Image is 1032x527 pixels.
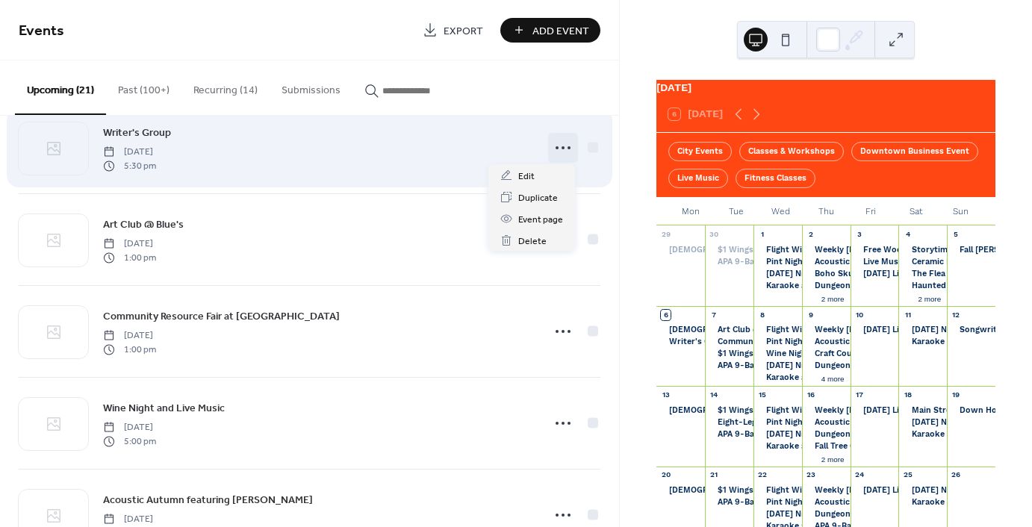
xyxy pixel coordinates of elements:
div: 7 [709,310,719,320]
div: Acoustic Autumn featuring Madi Foster [802,336,851,347]
button: 2 more [815,292,851,304]
div: Art Club @ Blue's [705,324,753,335]
div: Karaoke at Little Magic Bar [753,280,802,291]
div: Karaoke at Little Magic Bar [753,372,802,383]
div: Dungeons and Dragons at Philosopher's House [802,428,851,440]
div: Wine Night and Live Music [766,348,871,359]
div: $1 Wings & Nuggets @ Wild Wing [705,244,753,255]
div: APA 9-Ball Pool League @ Wild Wing [718,496,861,508]
div: Eight-Legged Encounters with ETSU Spider Lab [705,417,753,428]
div: 21 [709,470,719,481]
div: Friday Live Music at Little Magic Bar [851,405,899,416]
div: Saturday Night Live Music at Little Magic Bar [898,417,947,428]
div: 2 [806,230,816,240]
div: Acoustic Autumn featuring Dan Trull [802,417,851,428]
div: Acoustic Autumn featuring Thomas Cassell [802,256,851,267]
span: Delete [518,234,547,249]
div: [DATE] Night Trivia at [GEOGRAPHIC_DATA] [766,268,936,279]
div: $1 Wings & Nuggets @ Wild Wing [718,484,848,496]
div: 13 [661,390,671,400]
a: Art Club @ Blue's [103,216,184,233]
div: [DEMOGRAPHIC_DATA] Night @ [US_STATE][GEOGRAPHIC_DATA] [669,484,924,496]
div: Wed [759,198,803,226]
span: [DATE] [103,513,156,526]
div: Flight Wine Night @ The Fiesty Pigeon [753,405,802,416]
div: Classes & Workshops [739,142,844,161]
div: Boho Skull Canvas Class at Into the Fire [815,268,975,279]
div: Saturday Night Live Music at Little Magic Bar [898,484,947,496]
span: [DATE] [103,329,156,343]
div: APA 9-Ball Pool League @ Wild Wing [705,256,753,267]
div: Dungeons and Dragons at Philosopher's House [802,360,851,371]
div: Ladies Night @ Tennessee Hills Brewstillery [656,324,705,335]
span: Community Resource Fair at [GEOGRAPHIC_DATA] [103,309,340,325]
div: Flight Wine Night @ The Fiesty Pigeon [753,484,802,496]
div: Ceramic Pumpkin Carving at The Hunter's Hearth [898,256,947,267]
div: 16 [806,390,816,400]
div: Weekly Mah Jongg game time at Philosoher's House [802,244,851,255]
div: [DATE] Live Music at [GEOGRAPHIC_DATA] [863,484,1030,496]
div: APA 9-Ball Pool League @ Wild Wing [718,360,861,371]
div: Pint Night @ TN Hills Brewstillery [753,417,802,428]
div: 19 [951,390,962,400]
span: Event page [518,212,563,228]
div: Mon [668,198,713,226]
div: [DEMOGRAPHIC_DATA] Night @ [US_STATE][GEOGRAPHIC_DATA] [669,244,924,255]
div: 22 [757,470,768,481]
span: Edit [518,169,535,184]
div: Dungeons and Dragons at Philosopher's House [802,280,851,291]
button: Past (100+) [106,60,181,113]
button: 4 more [815,372,851,384]
span: [DATE] [103,421,156,434]
button: Submissions [270,60,352,113]
button: Upcoming (21) [15,60,106,115]
button: Add Event [500,18,600,43]
div: Acoustic Autumn featuring [PERSON_NAME] [815,496,992,508]
div: 12 [951,310,962,320]
div: 14 [709,390,719,400]
div: Sat [893,198,938,226]
span: 1:00 pm [103,343,156,356]
button: Recurring (14) [181,60,270,113]
div: Thu [803,198,848,226]
div: Karaoke at [GEOGRAPHIC_DATA] [766,440,895,452]
div: Flight Wine Night @ The Fiesty Pigeon [766,244,918,255]
div: Dungeons and Dragons at [GEOGRAPHIC_DATA] [815,280,1004,291]
div: Live Music w/ [PERSON_NAME] [863,256,988,267]
div: 9 [806,310,816,320]
div: Art Club @ Blue's [718,324,786,335]
div: Karaoke at [GEOGRAPHIC_DATA] [766,372,895,383]
div: Flight Wine Night @ The Fiesty Pigeon [766,484,918,496]
div: Dungeons and Dragons at [GEOGRAPHIC_DATA] [815,360,1004,371]
div: Storytime & Paint at Into the Fire [898,244,947,255]
div: Fall Tree Canvas Class at Into the Fire [815,440,964,452]
div: Ladies Night @ Tennessee Hills Brewstillery [656,484,705,496]
div: Flight Wine Night @ The Fiesty Pigeon [766,405,918,416]
div: 8 [757,310,768,320]
div: Writer's Group [669,336,730,347]
a: Wine Night and Live Music [103,399,225,417]
div: Boho Skull Canvas Class at Into the Fire [802,268,851,279]
div: APA 9-Ball Pool League @ Wild Wing [705,496,753,508]
div: [DATE] [656,80,995,96]
div: Live Music w/ Vaden Landers [851,256,899,267]
div: 15 [757,390,768,400]
div: Main Street Days [898,405,947,416]
div: Down Home Radio Show [947,405,995,416]
div: 5 [951,230,962,240]
div: Friday Live Music at Little Magic Bar [851,324,899,335]
div: 1 [757,230,768,240]
div: APA 9-Ball Pool League @ Wild Wing [718,428,861,440]
div: Pint Night @ TN Hills Brewstillery [753,336,802,347]
div: Community Resource Fair at [GEOGRAPHIC_DATA] [718,336,916,347]
div: [DATE] Night Trivia at [GEOGRAPHIC_DATA] [766,360,936,371]
div: Writer's Group [656,336,705,347]
div: APA 9-Ball Pool League @ Wild Wing [705,428,753,440]
div: Free Wooden Pumpkin Painting at Lumber & Craft [851,244,899,255]
span: Duplicate [518,190,558,206]
div: Fall Tree Canvas Class at Into the Fire [802,440,851,452]
span: 5:00 pm [103,434,156,448]
div: Karaoke at Little Magic Bar [753,440,802,452]
div: Dungeons and Dragons at [GEOGRAPHIC_DATA] [815,508,1004,520]
div: Weekly Mah Jongg game time at Philosoher's House [802,405,851,416]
